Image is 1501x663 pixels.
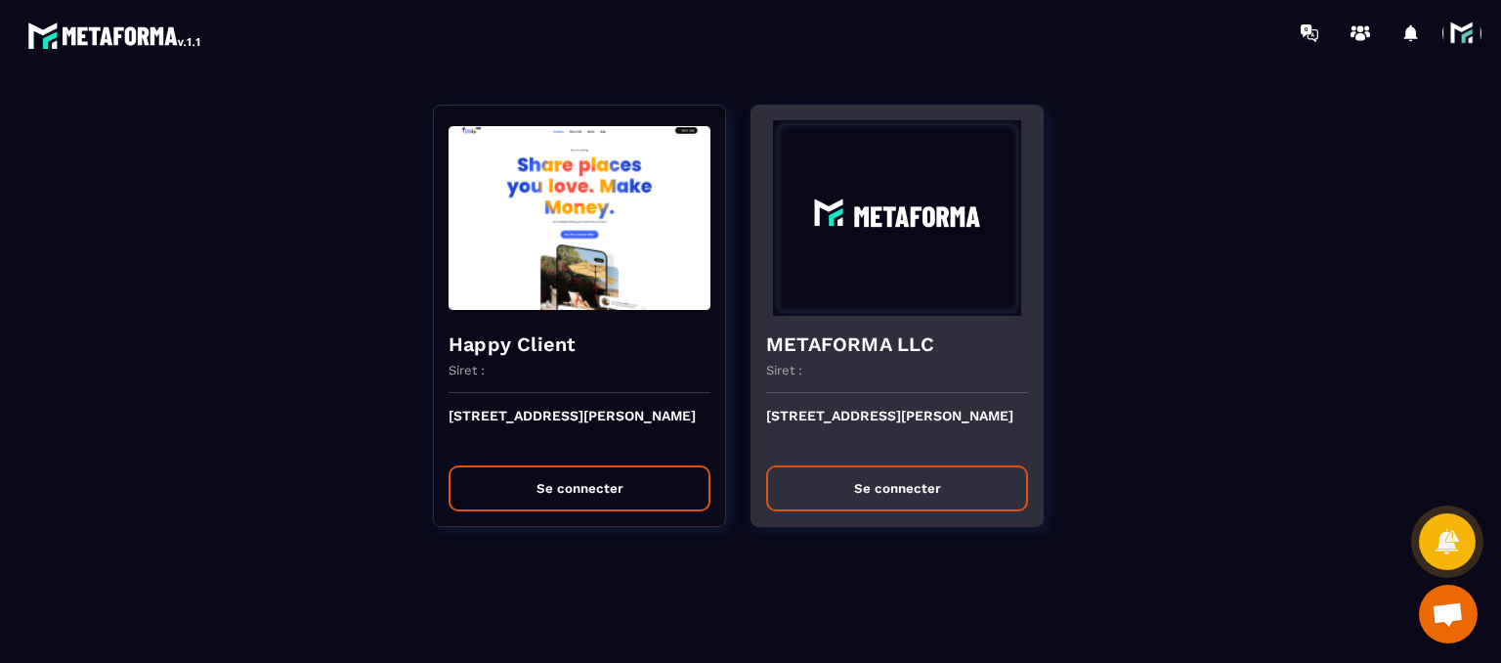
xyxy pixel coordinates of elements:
img: funnel-background [766,120,1028,316]
button: Se connecter [449,465,710,511]
button: Se connecter [766,465,1028,511]
p: Siret : [449,363,485,377]
h4: Happy Client [449,331,710,358]
img: logo [27,18,203,53]
h4: METAFORMA LLC [766,331,1028,358]
div: Ouvrir le chat [1419,585,1478,643]
p: [STREET_ADDRESS][PERSON_NAME] [766,408,1028,451]
p: [STREET_ADDRESS][PERSON_NAME] [449,408,710,451]
p: Siret : [766,363,802,377]
img: funnel-background [449,120,710,316]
